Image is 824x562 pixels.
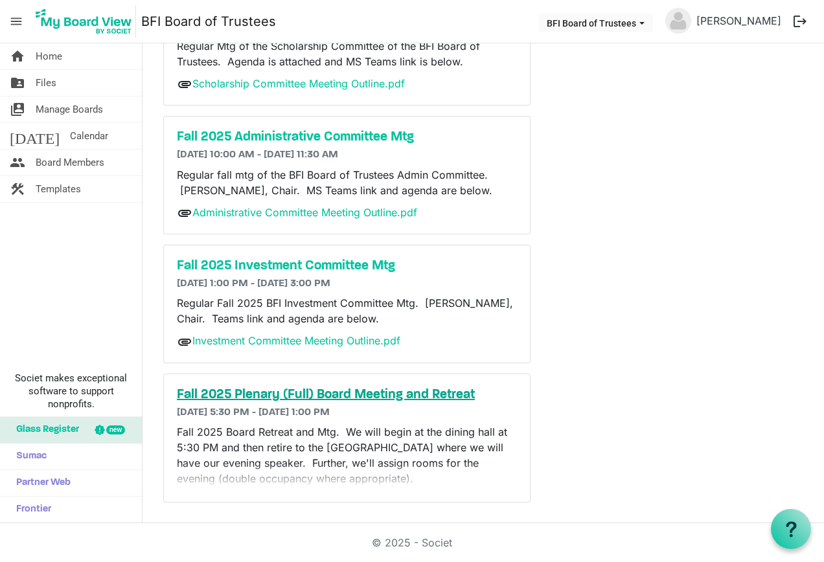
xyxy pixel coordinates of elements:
a: Fall 2025 Administrative Committee Mtg [177,129,517,145]
span: Glass Register [10,417,79,443]
span: Manage Boards [36,96,103,122]
span: Templates [36,176,81,202]
span: Societ makes exceptional software to support nonprofits. [6,372,136,410]
span: menu [4,9,29,34]
span: Board Members [36,150,104,175]
span: switch_account [10,96,25,122]
span: folder_shared [10,70,25,96]
span: people [10,150,25,175]
h6: [DATE] 1:00 PM - [DATE] 3:00 PM [177,278,517,290]
a: My Board View Logo [32,5,141,38]
button: logout [786,8,814,35]
span: Partner Web [10,470,71,496]
div: new [106,425,125,434]
a: © 2025 - Societ [372,536,452,549]
p: Regular Fall 2025 BFI Investment Committee Mtg. [PERSON_NAME], Chair. Teams link and agenda are b... [177,295,517,326]
a: Scholarship Committee Meeting Outline.pdf [192,77,405,90]
p: Fall 2025 Board Retreat and Mtg. We will begin at the dining hall at 5:30 PM and then retire to t... [177,424,517,517]
a: [PERSON_NAME] [691,8,786,34]
a: BFI Board of Trustees [141,8,276,34]
span: attachment [177,76,192,92]
p: Regular Mtg of the Scholarship Committee of the BFI Board of Trustees. Agenda is attached and MS ... [177,38,517,69]
span: Calendar [70,123,108,149]
span: [DATE] [10,123,60,149]
a: Fall 2025 Investment Committee Mtg [177,258,517,274]
span: Frontier [10,497,51,523]
span: attachment [177,205,192,221]
span: attachment [177,334,192,350]
h6: [DATE] 5:30 PM - [DATE] 1:00 PM [177,407,517,419]
span: Home [36,43,62,69]
a: Investment Committee Meeting Outline.pdf [192,334,400,347]
span: Sumac [10,444,47,469]
span: Files [36,70,56,96]
img: My Board View Logo [32,5,136,38]
p: Regular fall mtg of the BFI Board of Trustees Admin Committee. [PERSON_NAME], Chair. MS Teams lin... [177,167,517,198]
a: Fall 2025 Plenary (Full) Board Meeting and Retreat [177,387,517,403]
h6: [DATE] 10:00 AM - [DATE] 11:30 AM [177,149,517,161]
span: home [10,43,25,69]
img: no-profile-picture.svg [665,8,691,34]
span: construction [10,176,25,202]
a: Administrative Committee Meeting Outline.pdf [192,206,417,219]
button: BFI Board of Trustees dropdownbutton [538,14,653,32]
